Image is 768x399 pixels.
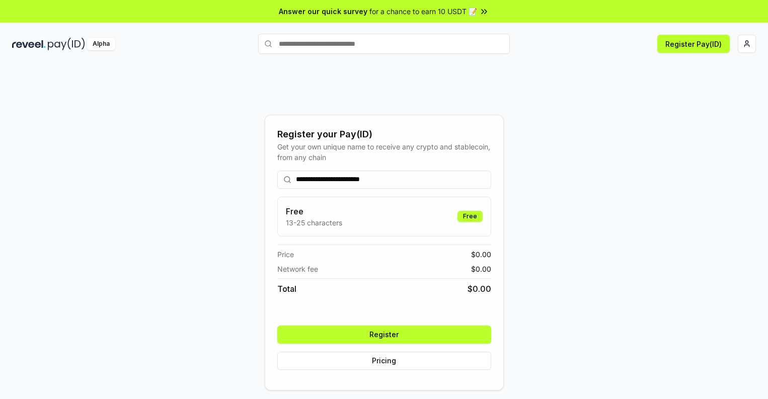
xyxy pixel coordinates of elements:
[277,326,491,344] button: Register
[471,264,491,274] span: $ 0.00
[279,6,367,17] span: Answer our quick survey
[471,249,491,260] span: $ 0.00
[277,127,491,141] div: Register your Pay(ID)
[286,217,342,228] p: 13-25 characters
[48,38,85,50] img: pay_id
[87,38,115,50] div: Alpha
[12,38,46,50] img: reveel_dark
[369,6,477,17] span: for a chance to earn 10 USDT 📝
[468,283,491,295] span: $ 0.00
[277,249,294,260] span: Price
[286,205,342,217] h3: Free
[657,35,730,53] button: Register Pay(ID)
[277,352,491,370] button: Pricing
[277,264,318,274] span: Network fee
[457,211,483,222] div: Free
[277,141,491,163] div: Get your own unique name to receive any crypto and stablecoin, from any chain
[277,283,296,295] span: Total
